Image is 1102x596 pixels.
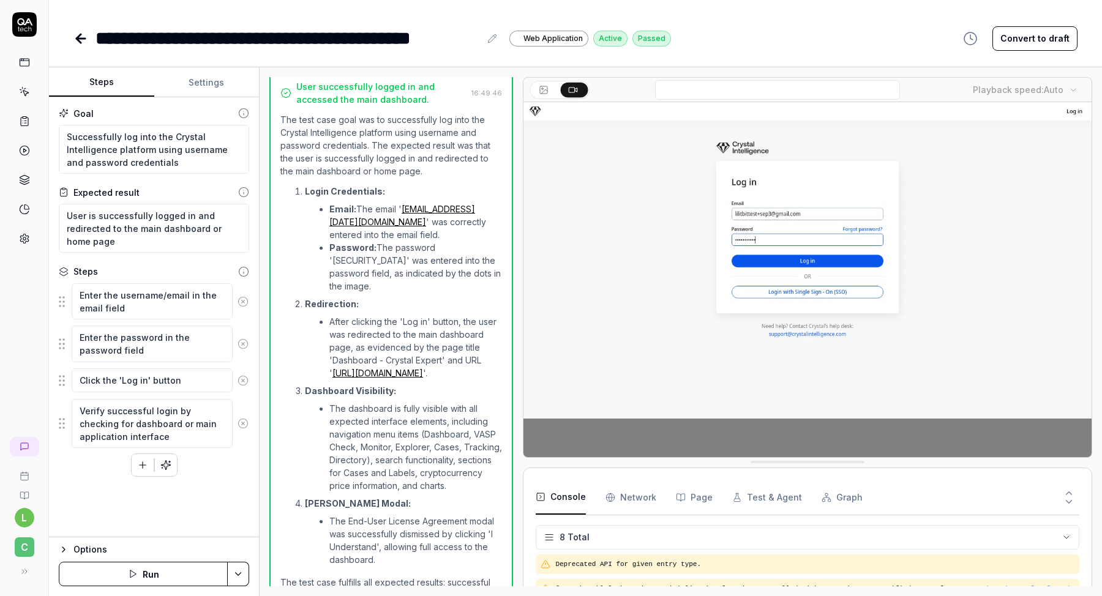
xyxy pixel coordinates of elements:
div: Suggestions [59,398,249,449]
a: Documentation [5,481,43,501]
div: Steps [73,265,98,278]
button: Remove step [233,368,253,393]
a: Web Application [509,30,588,47]
div: Active [593,31,628,47]
button: Options [59,542,249,557]
button: Remove step [233,332,253,356]
pre: Deprecated API for given entry type. [555,559,1074,570]
div: User successfully logged in and accessed the main dashboard. [296,80,467,106]
li: The password '[SECURITY_DATA]' was entered into the password field, as indicated by the dots in t... [329,241,502,292]
strong: Dashboard Visibility: [305,386,396,396]
button: Steps [49,68,154,97]
span: C [15,537,34,557]
strong: Redirection: [305,299,359,309]
li: The email ' ' was correctly entered into the email field. [329,203,502,241]
div: Goal [73,107,94,120]
button: Console [536,480,586,515]
div: Suggestions [59,325,249,362]
div: Expected result [73,186,140,199]
button: Graph [822,480,863,515]
button: Remove step [233,411,253,436]
button: Settings [154,68,260,97]
a: New conversation [10,437,39,456]
span: Web Application [523,33,583,44]
button: Remove step [233,289,253,314]
p: The test case goal was to successfully log into the Crystal Intelligence platform using username ... [280,113,502,177]
button: l [15,508,34,527]
li: The End-User License Agreement modal was successfully dismissed by clicking 'I Understand', allow... [329,515,502,566]
strong: Login Credentials: [305,186,385,196]
button: Test & Agent [732,480,802,515]
div: Playback speed: [973,83,1063,96]
button: Convert to draft [992,26,1078,51]
strong: [PERSON_NAME] Modal: [305,498,411,508]
button: Page [676,480,713,515]
a: Book a call with us [5,461,43,481]
button: Network [605,480,656,515]
button: C [5,527,43,559]
a: [EMAIL_ADDRESS][DATE][DOMAIN_NAME] [329,204,475,227]
div: Passed [632,31,671,47]
div: Suggestions [59,283,249,320]
div: Suggestions [59,368,249,393]
strong: Email: [329,204,356,214]
div: Options [73,542,249,557]
button: View version history [956,26,985,51]
time: 16:49:46 [471,89,502,97]
li: The dashboard is fully visible with all expected interface elements, including navigation menu it... [329,402,502,492]
strong: Password: [329,242,377,253]
a: [URL][DOMAIN_NAME] [332,368,423,378]
li: After clicking the 'Log in' button, the user was redirected to the main dashboard page, as eviden... [329,315,502,379]
button: Run [59,562,228,586]
button: main.7eb259c8f10ef731.js [978,584,1074,594]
